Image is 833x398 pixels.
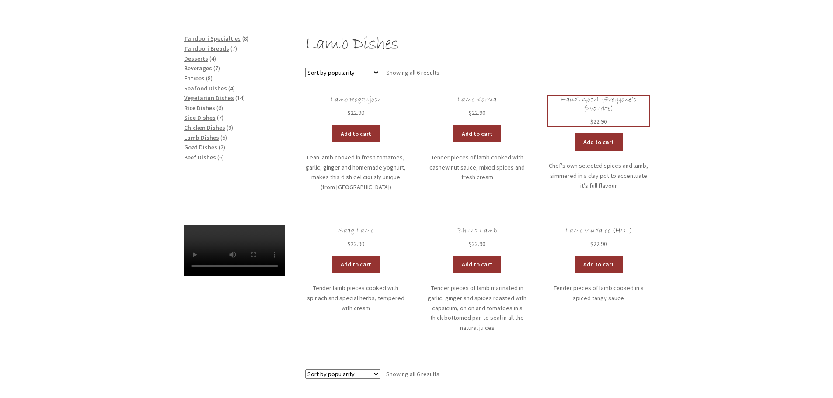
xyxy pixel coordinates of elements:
[427,227,528,235] h2: Bhuna Lamb
[215,64,218,72] span: 7
[548,283,649,303] p: Tender pieces of lamb cooked in a spiced tangy sauce
[184,134,219,142] a: Lamb Dishes
[548,227,649,249] a: Lamb Vindaloo (HOT) $22.90
[184,84,227,92] a: Seafood Dishes
[232,45,235,52] span: 7
[219,153,222,161] span: 6
[228,124,231,132] span: 9
[184,94,234,102] a: Vegetarian Dishes
[222,134,225,142] span: 6
[332,125,380,142] a: Add to cart: “Lamb Roganjosh”
[184,74,205,82] a: Entrees
[575,256,623,273] a: Add to cart: “Lamb Vindaloo (HOT)”
[305,369,380,379] select: Shop order
[184,45,229,52] a: Tandoori Breads
[548,161,649,190] p: Chef’s own selected spices and lamb, simmered in a clay pot to accentuate it’s full flavour
[184,114,216,121] a: Side Dishes
[427,96,528,118] a: Lamb Korma $22.90
[469,109,472,117] span: $
[469,109,485,117] bdi: 22.90
[548,227,649,235] h2: Lamb Vindaloo (HOT)
[220,143,223,151] span: 2
[244,35,247,42] span: 8
[211,55,214,62] span: 4
[184,64,212,72] a: Beverages
[332,256,380,273] a: Add to cart: “Saag Lamb”
[427,152,528,182] p: Tender pieces of lamb cooked with cashew nut sauce, mixed spices and fresh cream
[305,96,406,118] a: Lamb Roganjosh $22.90
[469,240,485,248] bdi: 22.90
[184,124,225,132] a: Chicken Dishes
[548,96,649,113] h2: Handi Gosht (Everyone’s favourite)
[590,118,607,125] bdi: 22.90
[548,96,649,126] a: Handi Gosht (Everyone’s favourite) $22.90
[184,55,208,62] a: Desserts
[305,283,406,313] p: Tender lamb pieces cooked with spinach and special herbs, tempered with cream
[386,66,439,80] p: Showing all 6 results
[184,143,217,151] a: Goat Dishes
[218,104,221,112] span: 6
[184,153,216,161] a: Beef Dishes
[348,109,364,117] bdi: 22.90
[386,367,439,381] p: Showing all 6 results
[427,283,528,332] p: Tender pieces of lamb marinated in garlic, ginger and spices roasted with capsicum, onion and tom...
[305,227,406,249] a: Saag Lamb $22.90
[184,35,241,42] a: Tandoori Specialties
[184,104,215,112] a: Rice Dishes
[453,125,501,142] a: Add to cart: “Lamb Korma”
[230,84,233,92] span: 4
[305,227,406,235] h2: Saag Lamb
[208,74,211,82] span: 8
[305,34,649,56] h1: Lamb Dishes
[575,133,623,151] a: Add to cart: “Handi Gosht (Everyone's favourite)”
[590,240,607,248] bdi: 22.90
[305,152,406,192] p: Lean lamb cooked in fresh tomatoes, garlic, ginger and homemade yoghurt, makes this dish deliciou...
[237,94,243,102] span: 14
[348,240,364,248] bdi: 22.90
[427,227,528,249] a: Bhuna Lamb $22.90
[305,96,406,104] h2: Lamb Roganjosh
[590,118,593,125] span: $
[453,256,501,273] a: Add to cart: “Bhuna Lamb”
[469,240,472,248] span: $
[305,68,380,77] select: Shop order
[427,96,528,104] h2: Lamb Korma
[219,114,222,121] span: 7
[348,109,351,117] span: $
[348,240,351,248] span: $
[590,240,593,248] span: $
